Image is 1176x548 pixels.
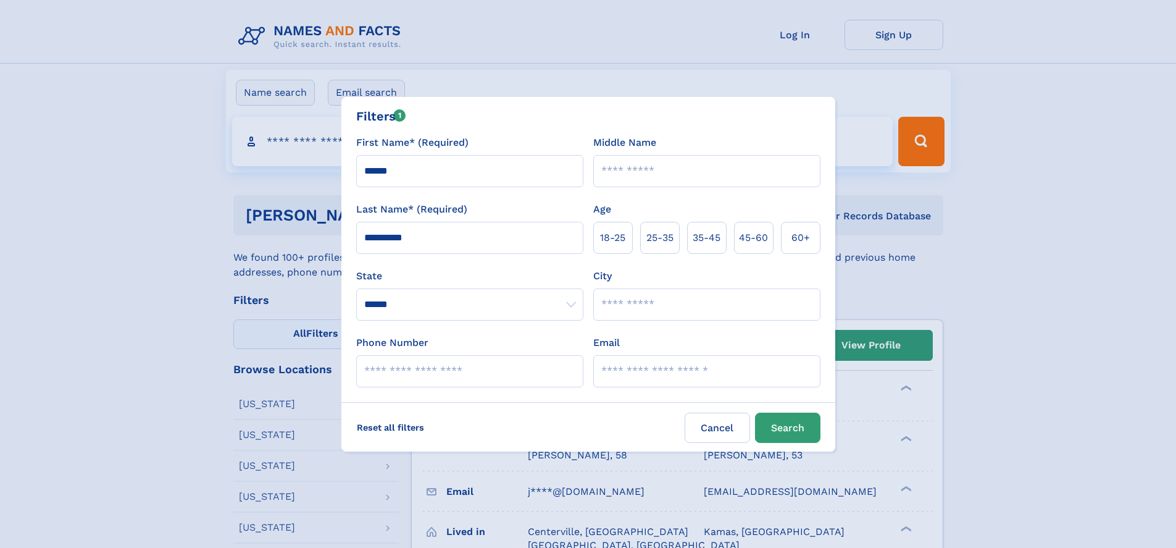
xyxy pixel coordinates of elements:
span: 35‑45 [693,230,720,245]
label: Email [593,335,620,350]
label: First Name* (Required) [356,135,469,150]
label: City [593,269,612,284]
span: 18‑25 [600,230,625,245]
span: 60+ [791,230,810,245]
label: State [356,269,583,284]
button: Search [755,413,820,443]
span: 45‑60 [739,230,768,245]
div: Filters [356,107,406,125]
span: 25‑35 [646,230,673,245]
label: Reset all filters [349,413,432,442]
label: Cancel [685,413,750,443]
label: Last Name* (Required) [356,202,467,217]
label: Middle Name [593,135,656,150]
label: Phone Number [356,335,428,350]
label: Age [593,202,611,217]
